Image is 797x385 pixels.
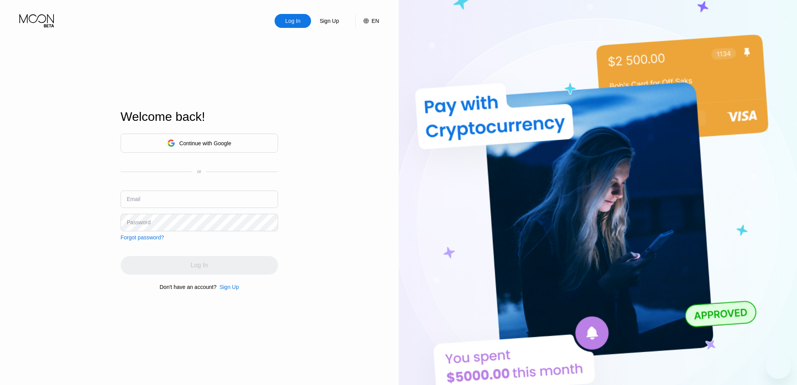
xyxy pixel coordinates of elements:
[179,140,231,146] div: Continue with Google
[355,14,379,28] div: EN
[127,196,140,202] div: Email
[121,234,164,241] div: Forgot password?
[127,219,150,225] div: Password
[319,17,340,25] div: Sign Up
[220,284,239,290] div: Sign Up
[121,110,278,124] div: Welcome back!
[285,17,301,25] div: Log In
[311,14,347,28] div: Sign Up
[197,169,201,174] div: or
[160,284,217,290] div: Don't have an account?
[766,354,791,379] iframe: Button to launch messaging window
[121,134,278,153] div: Continue with Google
[275,14,311,28] div: Log In
[216,284,239,290] div: Sign Up
[372,18,379,24] div: EN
